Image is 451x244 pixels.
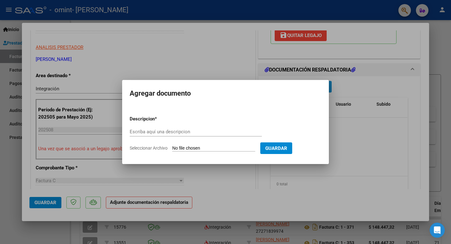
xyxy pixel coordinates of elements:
div: Open Intercom Messenger [430,223,445,238]
p: Descripcion [130,115,187,123]
span: Guardar [265,146,287,151]
button: Guardar [260,142,292,154]
h2: Agregar documento [130,88,321,99]
span: Seleccionar Archivo [130,146,168,151]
